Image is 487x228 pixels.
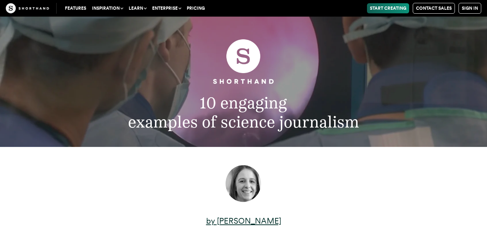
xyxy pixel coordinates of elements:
[126,3,149,13] button: Learn
[367,3,409,13] a: Start Creating
[89,3,126,13] button: Inspiration
[149,3,184,13] button: Enterprise
[6,3,49,13] img: The Craft
[206,216,281,225] a: by [PERSON_NAME]
[413,3,455,14] a: Contact Sales
[57,93,430,131] h2: 10 engaging examples of science journalism
[62,3,89,13] a: Features
[184,3,208,13] a: Pricing
[459,3,481,14] a: Sign in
